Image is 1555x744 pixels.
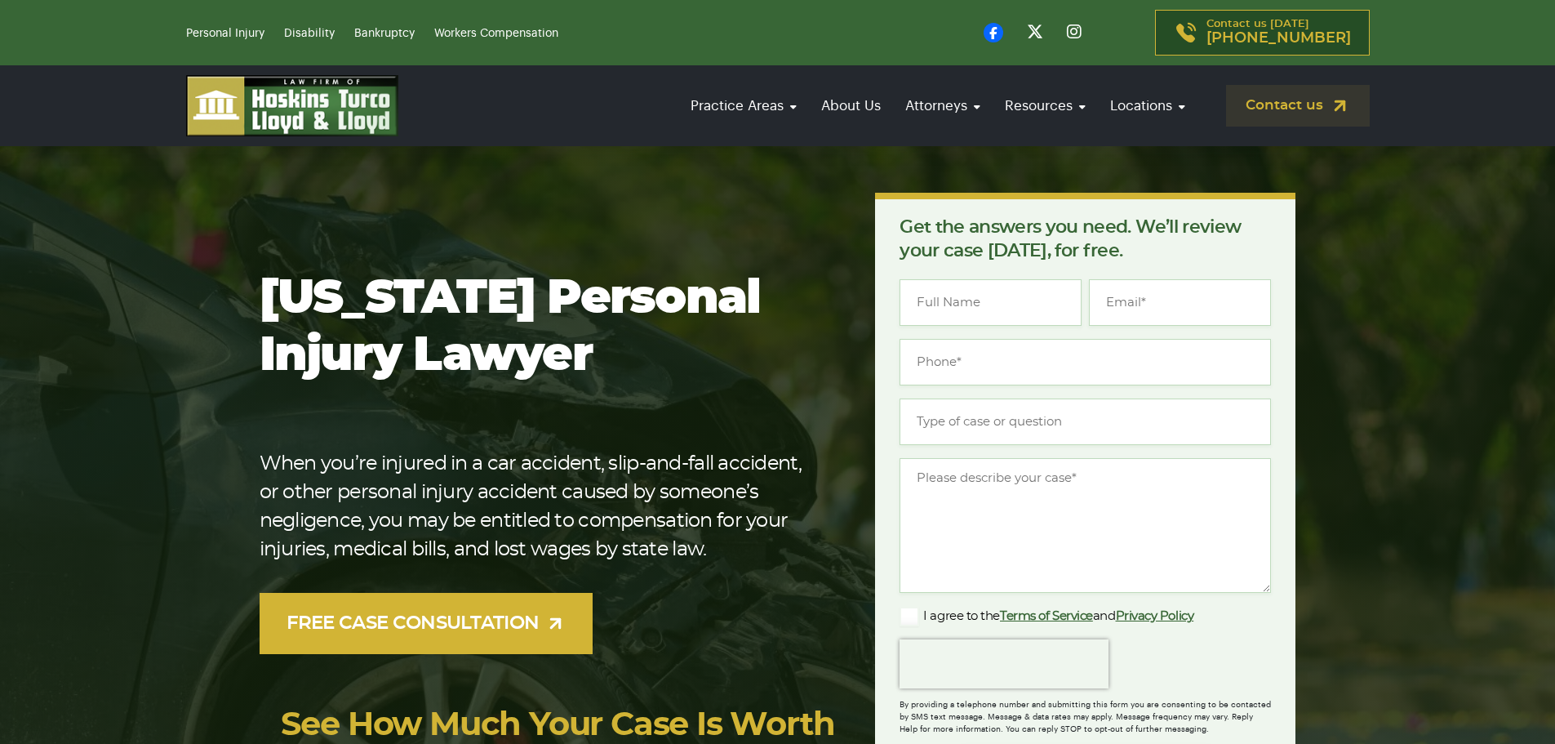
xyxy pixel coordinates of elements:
a: Contact us [1226,85,1370,127]
div: By providing a telephone number and submitting this form you are consenting to be contacted by SM... [900,688,1271,736]
a: Bankruptcy [354,28,415,39]
a: Privacy Policy [1116,610,1194,622]
span: [PHONE_NUMBER] [1206,30,1351,47]
a: Terms of Service [1000,610,1093,622]
a: Resources [997,82,1094,129]
img: arrow-up-right-light.svg [545,613,566,634]
input: Email* [1089,279,1271,326]
a: See How Much Your Case Is Worth [281,709,835,742]
p: When you’re injured in a car accident, slip-and-fall accident, or other personal injury accident ... [260,450,824,564]
a: Disability [284,28,335,39]
a: Locations [1102,82,1193,129]
a: FREE CASE CONSULTATION [260,593,593,654]
p: Contact us [DATE] [1206,19,1351,47]
a: Practice Areas [682,82,805,129]
iframe: reCAPTCHA [900,639,1108,688]
a: Contact us [DATE][PHONE_NUMBER] [1155,10,1370,56]
img: logo [186,75,398,136]
h1: [US_STATE] Personal Injury Lawyer [260,270,824,385]
a: About Us [813,82,889,129]
a: Attorneys [897,82,989,129]
input: Phone* [900,339,1271,385]
a: Workers Compensation [434,28,558,39]
label: I agree to the and [900,607,1193,626]
input: Full Name [900,279,1082,326]
p: Get the answers you need. We’ll review your case [DATE], for free. [900,216,1271,263]
a: Personal Injury [186,28,264,39]
input: Type of case or question [900,399,1271,445]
